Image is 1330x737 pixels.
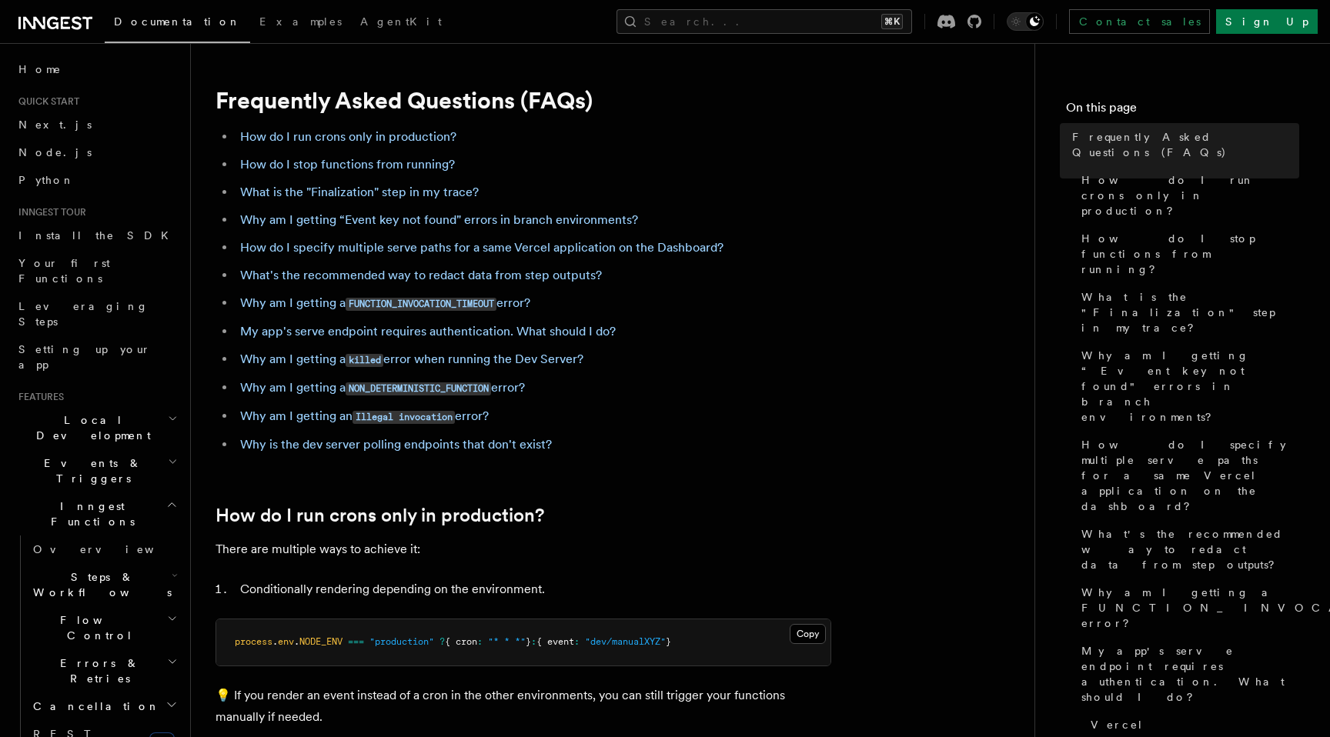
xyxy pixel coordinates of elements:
span: Overview [33,543,192,555]
p: 💡 If you render an event instead of a cron in the other environments, you can still trigger your ... [216,685,831,728]
button: Copy [790,624,826,644]
a: Node.js [12,138,181,166]
span: Flow Control [27,612,167,643]
span: How do I run crons only in production? [1081,172,1299,218]
a: Why am I getting aNON_DETERMINISTIC_FUNCTIONerror? [240,380,525,395]
a: Contact sales [1069,9,1210,34]
button: Events & Triggers [12,449,181,492]
span: : [531,636,536,647]
span: Features [12,391,64,403]
span: How do I stop functions from running? [1081,231,1299,277]
code: killed [346,354,383,367]
span: What is the "Finalization" step in my trace? [1081,289,1299,335]
code: FUNCTION_INVOCATION_TIMEOUT [346,298,496,311]
span: Events & Triggers [12,455,168,486]
a: Home [12,55,181,83]
span: Your first Functions [18,257,110,285]
a: What is the "Finalization" step in my trace? [1075,283,1299,342]
a: How do I specify multiple serve paths for a same Vercel application on the dashboard? [1075,431,1299,520]
span: { cron [445,636,477,647]
a: Documentation [105,5,250,43]
a: How do I stop functions from running? [1075,225,1299,283]
span: Errors & Retries [27,655,167,686]
a: Why am I getting a FUNCTION_INVOCATION_TIMEOUT error? [1075,579,1299,637]
a: What is the "Finalization" step in my trace? [240,185,479,199]
span: "dev/manualXYZ" [585,636,666,647]
a: AgentKit [351,5,451,42]
span: . [294,636,299,647]
a: How do I run crons only in production? [240,129,456,144]
span: Frequently Asked Questions (FAQs) [1072,129,1299,160]
a: Python [12,166,181,194]
span: } [666,636,671,647]
span: Vercel [1091,717,1144,732]
span: . [272,636,278,647]
a: Leveraging Steps [12,292,181,335]
code: Illegal invocation [353,411,455,424]
span: How do I specify multiple serve paths for a same Vercel application on the dashboard? [1081,437,1299,514]
h1: Frequently Asked Questions (FAQs) [216,86,831,114]
a: Why am I getting anIllegal invocationerror? [240,409,489,423]
span: Why am I getting “Event key not found" errors in branch environments? [1081,348,1299,425]
button: Flow Control [27,606,181,649]
span: ? [439,636,445,647]
button: Search...⌘K [617,9,912,34]
span: What's the recommended way to redact data from step outputs? [1081,526,1299,572]
span: : [477,636,483,647]
kbd: ⌘K [881,14,903,29]
span: Next.js [18,118,92,131]
a: Why am I getting aFUNCTION_INVOCATION_TIMEOUTerror? [240,295,530,310]
a: Why am I getting “Event key not found" errors in branch environments? [1075,342,1299,431]
a: Setting up your app [12,335,181,379]
span: Local Development [12,412,168,443]
a: How do I stop functions from running? [240,157,455,172]
span: : [574,636,580,647]
a: Why am I getting “Event key not found" errors in branch environments? [240,212,638,227]
h4: On this page [1066,98,1299,123]
span: Examples [259,15,342,28]
span: } [526,636,531,647]
span: Steps & Workflows [27,569,172,600]
span: My app's serve endpoint requires authentication. What should I do? [1081,643,1299,705]
p: There are multiple ways to achieve it: [216,539,831,560]
span: Install the SDK [18,229,178,242]
button: Toggle dark mode [1007,12,1044,31]
span: Documentation [114,15,241,28]
a: What's the recommended way to redact data from step outputs? [1075,520,1299,579]
button: Cancellation [27,692,181,720]
a: Next.js [12,111,181,138]
li: Conditionally rendering depending on the environment. [236,579,831,600]
a: Frequently Asked Questions (FAQs) [1066,123,1299,166]
span: Home [18,62,62,77]
button: Errors & Retries [27,649,181,692]
span: Node.js [18,146,92,158]
code: NON_DETERMINISTIC_FUNCTION [346,382,491,395]
span: Inngest Functions [12,499,166,529]
span: === [348,636,364,647]
a: Why am I getting akillederror when running the Dev Server? [240,352,583,366]
span: env [278,636,294,647]
a: Sign Up [1216,9,1318,34]
span: Python [18,174,75,186]
a: How do I specify multiple serve paths for a same Vercel application on the Dashboard? [240,240,723,255]
a: Your first Functions [12,249,181,292]
span: Quick start [12,95,79,108]
a: My app's serve endpoint requires authentication. What should I do? [1075,637,1299,711]
button: Steps & Workflows [27,563,181,606]
span: Cancellation [27,699,160,714]
a: Install the SDK [12,222,181,249]
a: Overview [27,535,181,563]
a: My app's serve endpoint requires authentication. What should I do? [240,324,616,338]
span: { event [536,636,574,647]
span: Inngest tour [12,206,86,218]
span: process [235,636,272,647]
a: How do I run crons only in production? [1075,166,1299,225]
span: Setting up your app [18,343,151,371]
button: Local Development [12,406,181,449]
a: Why is the dev server polling endpoints that don't exist? [240,437,552,452]
span: "production" [369,636,434,647]
span: AgentKit [360,15,442,28]
span: NODE_ENV [299,636,343,647]
a: Examples [250,5,351,42]
span: Leveraging Steps [18,300,149,328]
